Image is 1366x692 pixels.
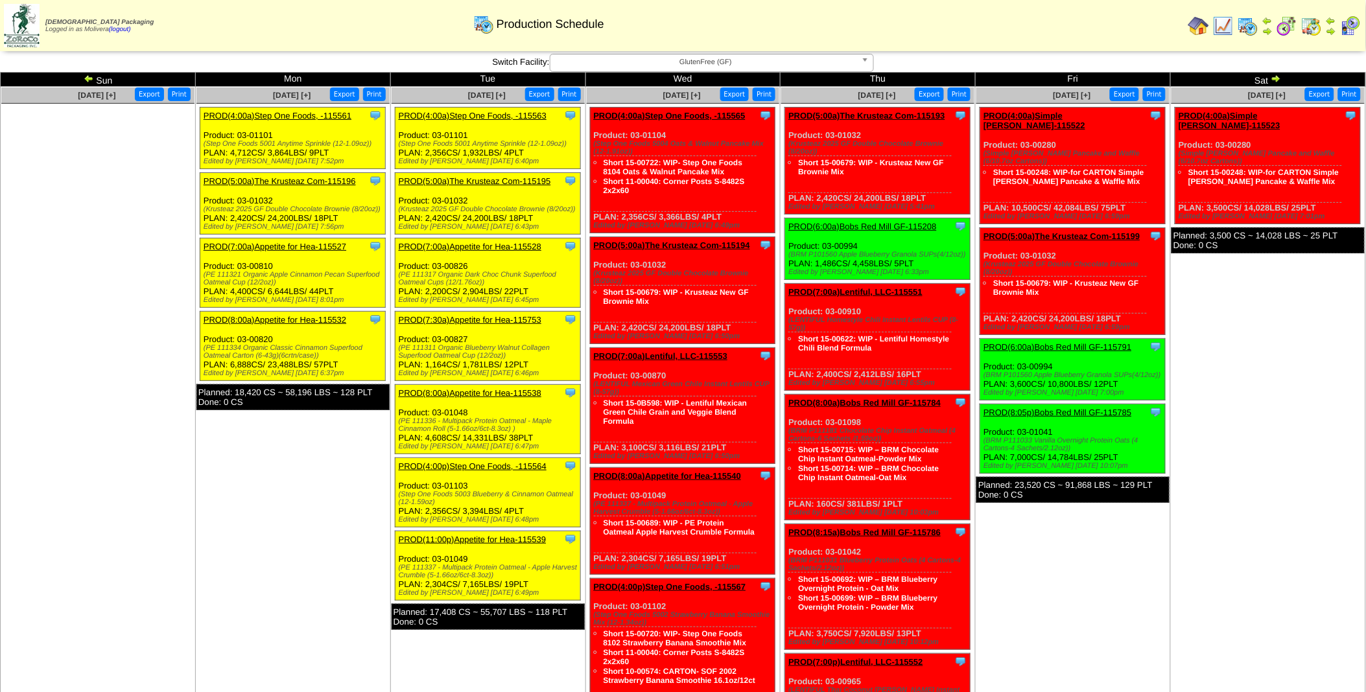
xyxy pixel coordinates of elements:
[798,445,939,463] a: Short 15-00715: WIP – BRM Chocolate Chip Instant Oatmeal-Powder Mix
[604,518,755,536] a: Short 15-00689: WIP - PE Protein Oatmeal Apple Harvest Crumble Formula
[983,408,1131,417] a: PROD(8:05p)Bobs Red Mill GF-115785
[759,349,772,362] img: Tooltip
[84,73,94,84] img: arrowleft.gif
[785,284,971,391] div: Product: 03-00910 PLAN: 2,400CS / 2,412LBS / 16PLT
[204,271,385,286] div: (PE 111321 Organic Apple Cinnamon Pecan Superfood Oatmeal Cup (12/2oz))
[976,73,1171,87] td: Fri
[399,157,580,165] div: Edited by [PERSON_NAME] [DATE] 6:40pm
[983,323,1165,331] div: Edited by [PERSON_NAME] [DATE] 6:59pm
[798,158,944,176] a: Short 15-00679: WIP - Krusteaz New GF Brownie Mix
[1110,87,1139,101] button: Export
[473,14,494,34] img: calendarprod.gif
[1277,16,1297,36] img: calendarblend.gif
[564,533,577,546] img: Tooltip
[604,288,749,306] a: Short 15-00679: WIP - Krusteaz New GF Brownie Mix
[204,315,346,325] a: PROD(8:00a)Appetite for Hea-115532
[395,531,580,601] div: Product: 03-01049 PLAN: 2,304CS / 7,165LBS / 19PLT
[1149,229,1162,242] img: Tooltip
[399,271,580,286] div: (PE 111317 Organic Dark Choc Chunk Superfood Oatmeal Cups (12/1.76oz))
[788,379,970,387] div: Edited by [PERSON_NAME] [DATE] 6:55pm
[1338,87,1361,101] button: Print
[168,87,191,101] button: Print
[663,91,701,100] a: [DATE] [+]
[798,464,939,482] a: Short 15-00714: WIP – BRM Chocolate Chip Instant Oatmeal-Oat Mix
[594,582,746,592] a: PROD(4:00p)Step One Foods, -115567
[200,312,385,381] div: Product: 03-00820 PLAN: 6,888CS / 23,488LBS / 57PLT
[983,342,1131,352] a: PROD(6:00a)Bobs Red Mill GF-115791
[798,334,949,352] a: Short 15-00622: WIP - Lentiful Homestyle Chili Blend Formula
[395,385,580,454] div: Product: 03-01048 PLAN: 4,608CS / 14,331LBS / 38PLT
[604,667,756,685] a: Short 10-00574: CARTON- SOF 2002 Strawberry Banana Smoothie 16.1oz/12ct
[1305,87,1334,101] button: Export
[564,313,577,326] img: Tooltip
[954,396,967,409] img: Tooltip
[399,176,551,186] a: PROD(5:00a)The Krusteaz Com-115195
[395,312,580,381] div: Product: 03-00827 PLAN: 1,164CS / 1,781LBS / 12PLT
[788,657,923,667] a: PROD(7:00p)Lentiful, LLC-115552
[983,150,1165,165] div: (Simple [PERSON_NAME] Pancake and Waffle (6/10.7oz Cartons))
[395,173,580,235] div: Product: 03-01032 PLAN: 2,420CS / 24,200LBS / 18PLT
[363,87,386,101] button: Print
[604,648,745,666] a: Short 11-00040: Corner Posts S-8482S 2x2x60
[399,344,580,360] div: (PE 111311 Organic Blueberry Walnut Collagen Superfood Oatmeal Cup (12/2oz))
[954,655,967,668] img: Tooltip
[594,452,775,460] div: Edited by [PERSON_NAME] [DATE] 6:50pm
[720,87,749,101] button: Export
[980,108,1166,224] div: Product: 03-00280 PLAN: 10,500CS / 42,084LBS / 75PLT
[392,604,585,630] div: Planned: 17,408 CS ~ 55,707 LBS ~ 118 PLT Done: 0 CS
[200,238,385,308] div: Product: 03-00810 PLAN: 4,400CS / 6,644LBS / 44PLT
[983,111,1085,130] a: PROD(4:00a)Simple [PERSON_NAME]-115522
[200,108,385,169] div: Product: 03-01101 PLAN: 4,712CS / 3,864LBS / 9PLT
[785,395,971,520] div: Product: 03-01098 PLAN: 160CS / 381LBS / 1PLT
[993,279,1139,297] a: Short 15-00679: WIP - Krusteaz New GF Brownie Mix
[204,296,385,304] div: Edited by [PERSON_NAME] [DATE] 8:01pm
[273,91,311,100] span: [DATE] [+]
[1213,16,1234,36] img: line_graph.gif
[369,109,382,122] img: Tooltip
[330,87,359,101] button: Export
[1,73,196,87] td: Sun
[204,205,385,213] div: (Krusteaz 2025 GF Double Chocolate Brownie (8/20oz))
[1175,108,1361,224] div: Product: 03-00280 PLAN: 3,500CS / 14,028LBS / 25PLT
[954,220,967,233] img: Tooltip
[369,313,382,326] img: Tooltip
[604,398,748,426] a: Short 15-0B598: WIP - Lentiful Mexican Green Chile Grain and Veggie Blend Formula
[948,87,971,101] button: Print
[788,527,941,537] a: PROD(8:15a)Bobs Red Mill GF-115786
[604,158,743,176] a: Short 15-00722: WIP- Step One Foods 8104 Oats & Walnut Pancake Mix
[1149,340,1162,353] img: Tooltip
[1054,91,1091,100] span: [DATE] [+]
[954,109,967,122] img: Tooltip
[399,490,580,506] div: (Step One Foods 5003 Blueberry & Cinnamon Oatmeal (12-1.59oz)
[983,389,1165,397] div: Edited by [PERSON_NAME] [DATE] 7:00pm
[604,629,747,647] a: Short 15-00720: WIP- Step One Foods 8102 Strawberry Banana Smoothie Mix
[788,251,970,259] div: (BRM P101560 Apple Blueberry Granola SUPs(4/12oz))
[594,611,775,627] div: (Step One Foods 5002 Strawberry Banana Smoothie Mix (12-1.34oz))
[564,459,577,472] img: Tooltip
[915,87,944,101] button: Export
[1345,109,1358,122] img: Tooltip
[798,575,937,593] a: Short 15-00692: WIP – BRM Blueberry Overnight Protein - Oat Mix
[604,177,745,195] a: Short 11-00040: Corner Posts S-8482S 2x2x60
[395,458,580,527] div: Product: 03-01103 PLAN: 2,356CS / 3,394LBS / 4PLT
[399,369,580,377] div: Edited by [PERSON_NAME] [DATE] 6:46pm
[781,73,976,87] td: Thu
[788,398,941,408] a: PROD(8:00a)Bobs Red Mill GF-115784
[1179,111,1280,130] a: PROD(4:00a)Simple [PERSON_NAME]-115523
[564,109,577,122] img: Tooltip
[399,516,580,524] div: Edited by [PERSON_NAME] [DATE] 6:48pm
[788,427,970,443] div: (BRM P111181 Chocolate Chip Instant Oatmeal (4 Cartons-6 Sachets /1.59oz))
[594,500,775,516] div: (PE 111337 - Multipack Protein Oatmeal - Apple Harvest Crumble (5-1.66oz/6ct-8.3oz))
[564,240,577,253] img: Tooltip
[983,371,1165,379] div: (BRM P101560 Apple Blueberry Granola SUPs(4/12oz))
[204,140,385,148] div: (Step One Foods 5001 Anytime Sprinkle (12-1.09oz))
[204,157,385,165] div: Edited by [PERSON_NAME] [DATE] 7:52pm
[399,535,547,544] a: PROD(11:00p)Appetite for Hea-115539
[369,240,382,253] img: Tooltip
[983,231,1140,241] a: PROD(5:00a)The Krusteaz Com-115199
[204,111,351,121] a: PROD(4:00a)Step One Foods, -115561
[468,91,506,100] span: [DATE] [+]
[78,91,115,100] a: [DATE] [+]
[399,296,580,304] div: Edited by [PERSON_NAME] [DATE] 6:45pm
